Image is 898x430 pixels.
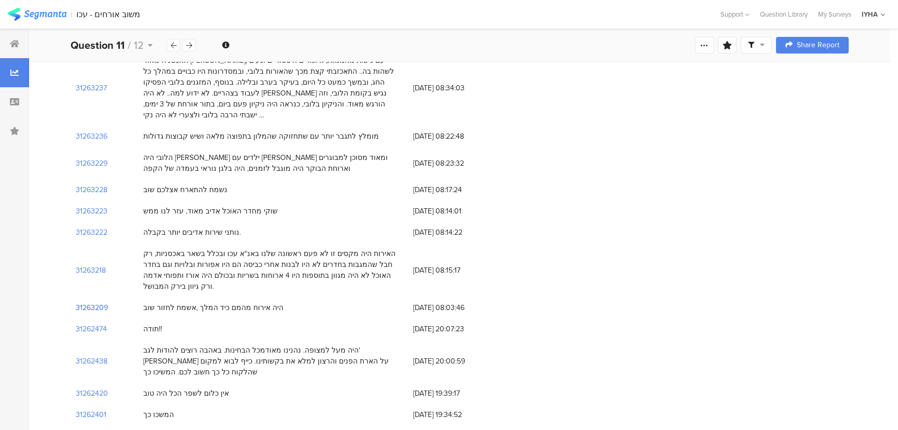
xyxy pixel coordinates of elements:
[413,302,496,313] span: [DATE] 08:03:46
[143,409,174,420] div: המשכו כך
[76,9,140,19] div: משוב אורחים - עכו
[413,324,496,334] span: [DATE] 20:07:23
[413,409,496,420] span: [DATE] 19:34:52
[143,345,403,378] div: היה מעל למצופה. נהנינו מאודמכל הבחינות. באהבה רוצים להודות לגב' [PERSON_NAME] על הארת הפנים והרצו...
[76,227,107,238] section: 31263222
[76,388,108,399] section: 31262420
[143,184,227,195] div: נשמח להתארח אצלכם שוב
[76,324,107,334] section: 31262474
[143,206,278,217] div: שוקי מחדר האוכל אדיב מאוד, עזר לנו ממש
[143,388,229,399] div: אין כלום לשפר הכל היה טוב
[862,9,878,19] div: IYHA
[76,302,108,313] section: 31263209
[134,37,144,53] span: 12
[413,184,496,195] span: [DATE] 08:17:24
[413,227,496,238] span: [DATE] 08:14:22
[76,206,107,217] section: 31263223
[813,9,856,19] a: My Surveys
[76,409,106,420] section: 31262401
[720,6,750,22] div: Support
[128,37,131,53] span: /
[143,302,283,313] div: היה אירוח מהמם כיד המלך ,אשמח לחזור שוב
[413,388,496,399] span: [DATE] 19:39:17
[413,356,496,367] span: [DATE] 20:00:59
[71,8,72,20] div: |
[76,184,107,195] section: 31263228
[755,9,813,19] a: Question Library
[143,324,162,334] div: תודה!!
[797,42,839,49] span: Share Report
[76,158,107,169] section: 31263229
[143,131,379,142] div: מומלץ לתגבר יותר עם שתחזוקה שהמלון בתפוצה מלאה ושיש קבוצות גדולות
[76,356,107,367] section: 31262438
[76,265,106,276] section: 31263218
[8,8,66,21] img: segmanta logo
[143,248,403,292] div: האירוח היה מקסים זו לא פעם ראשונה שלנו באנ"א עכו ובכלל בשאר באכסניות, רק חבל שהמגבות בחדרים לא הי...
[413,83,496,93] span: [DATE] 08:34:03
[143,55,403,120] div: האכסניה מאוד [PERSON_NAME], עם נישות מהממות, איזכורים היסטוריים ונעים לשהות בה.. התאכזבתי קצת מכך...
[76,131,107,142] section: 31263236
[413,131,496,142] span: [DATE] 08:22:48
[71,37,125,53] b: Question 11
[76,83,107,93] section: 31263237
[413,206,496,217] span: [DATE] 08:14:01
[143,227,241,238] div: נותני שירות אדיבים יותר בקבלה.
[413,265,496,276] span: [DATE] 08:15:17
[413,158,496,169] span: [DATE] 08:23:32
[143,152,403,174] div: הלובי היה [PERSON_NAME] ילדים עם [PERSON_NAME] ומאוד מסוכן למבוגרים וארוחת הבוקר היה מוגבל לזמנים...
